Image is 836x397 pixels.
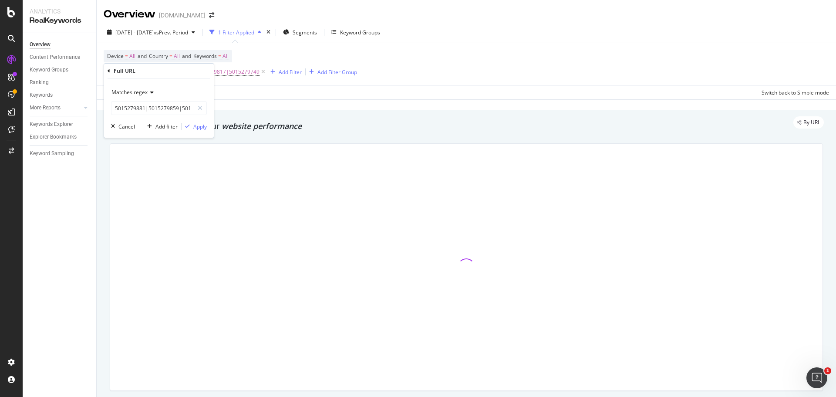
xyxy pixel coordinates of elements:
[340,29,380,36] div: Keyword Groups
[317,68,357,76] div: Add Filter Group
[30,120,90,129] a: Keywords Explorer
[182,52,191,60] span: and
[193,123,207,130] div: Apply
[144,122,178,131] button: Add filter
[125,52,128,60] span: =
[155,123,178,130] div: Add filter
[115,29,154,36] span: [DATE] - [DATE]
[758,85,829,99] button: Switch back to Simple mode
[824,367,831,374] span: 1
[138,52,147,60] span: and
[30,91,90,100] a: Keywords
[30,103,81,112] a: More Reports
[30,7,89,16] div: Analytics
[30,40,51,49] div: Overview
[30,91,53,100] div: Keywords
[218,52,221,60] span: =
[293,29,317,36] span: Segments
[30,16,89,26] div: RealKeywords
[104,25,199,39] button: [DATE] - [DATE]vsPrev. Period
[328,25,384,39] button: Keyword Groups
[803,120,820,125] span: By URL
[218,29,254,36] div: 1 Filter Applied
[193,52,217,60] span: Keywords
[30,78,49,87] div: Ranking
[107,52,124,60] span: Device
[806,367,827,388] iframe: Intercom live chat
[149,52,168,60] span: Country
[169,52,172,60] span: =
[793,116,824,129] div: legacy label
[30,40,90,49] a: Overview
[104,7,155,22] div: Overview
[265,28,272,37] div: times
[206,25,265,39] button: 1 Filter Applied
[30,132,77,142] div: Explorer Bookmarks
[279,68,302,76] div: Add Filter
[30,53,80,62] div: Content Performance
[30,120,73,129] div: Keywords Explorer
[30,103,61,112] div: More Reports
[174,50,180,62] span: All
[111,88,148,96] span: Matches regex
[118,123,135,130] div: Cancel
[154,29,188,36] span: vs Prev. Period
[159,11,206,20] div: [DOMAIN_NAME]
[209,12,214,18] div: arrow-right-arrow-left
[30,53,90,62] a: Content Performance
[267,67,302,77] button: Add Filter
[30,78,90,87] a: Ranking
[222,50,229,62] span: All
[280,25,320,39] button: Segments
[30,132,90,142] a: Explorer Bookmarks
[30,65,68,75] div: Keyword Groups
[182,122,207,131] button: Apply
[108,122,135,131] button: Cancel
[30,65,90,75] a: Keyword Groups
[30,149,90,158] a: Keyword Sampling
[129,50,135,62] span: All
[762,89,829,96] div: Switch back to Simple mode
[306,67,357,77] button: Add Filter Group
[30,149,74,158] div: Keyword Sampling
[114,67,135,75] div: Full URL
